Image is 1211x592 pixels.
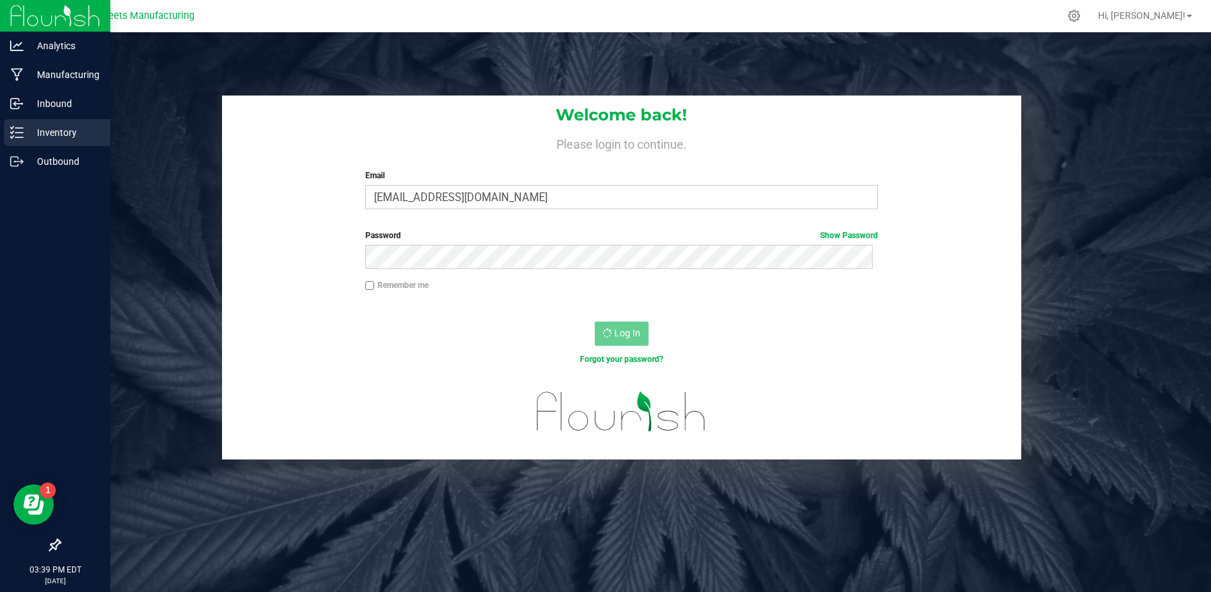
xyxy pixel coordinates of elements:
[595,322,649,346] button: Log In
[13,484,54,525] iframe: Resource center
[820,231,878,240] a: Show Password
[10,68,24,81] inline-svg: Manufacturing
[24,153,104,170] p: Outbound
[365,279,429,291] label: Remember me
[521,379,721,444] img: flourish_logo.svg
[10,39,24,52] inline-svg: Analytics
[10,155,24,168] inline-svg: Outbound
[24,67,104,83] p: Manufacturing
[614,328,640,338] span: Log In
[24,124,104,141] p: Inventory
[6,576,104,586] p: [DATE]
[580,355,663,364] a: Forgot your password?
[365,231,401,240] span: Password
[365,281,375,291] input: Remember me
[40,482,56,498] iframe: Resource center unread badge
[1066,9,1082,22] div: Manage settings
[222,106,1021,124] h1: Welcome back!
[24,96,104,112] p: Inbound
[24,38,104,54] p: Analytics
[365,170,878,182] label: Email
[222,135,1021,151] h4: Please login to continue.
[10,97,24,110] inline-svg: Inbound
[80,10,194,22] span: SP Sweets Manufacturing
[6,564,104,576] p: 03:39 PM EDT
[1098,10,1185,21] span: Hi, [PERSON_NAME]!
[10,126,24,139] inline-svg: Inventory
